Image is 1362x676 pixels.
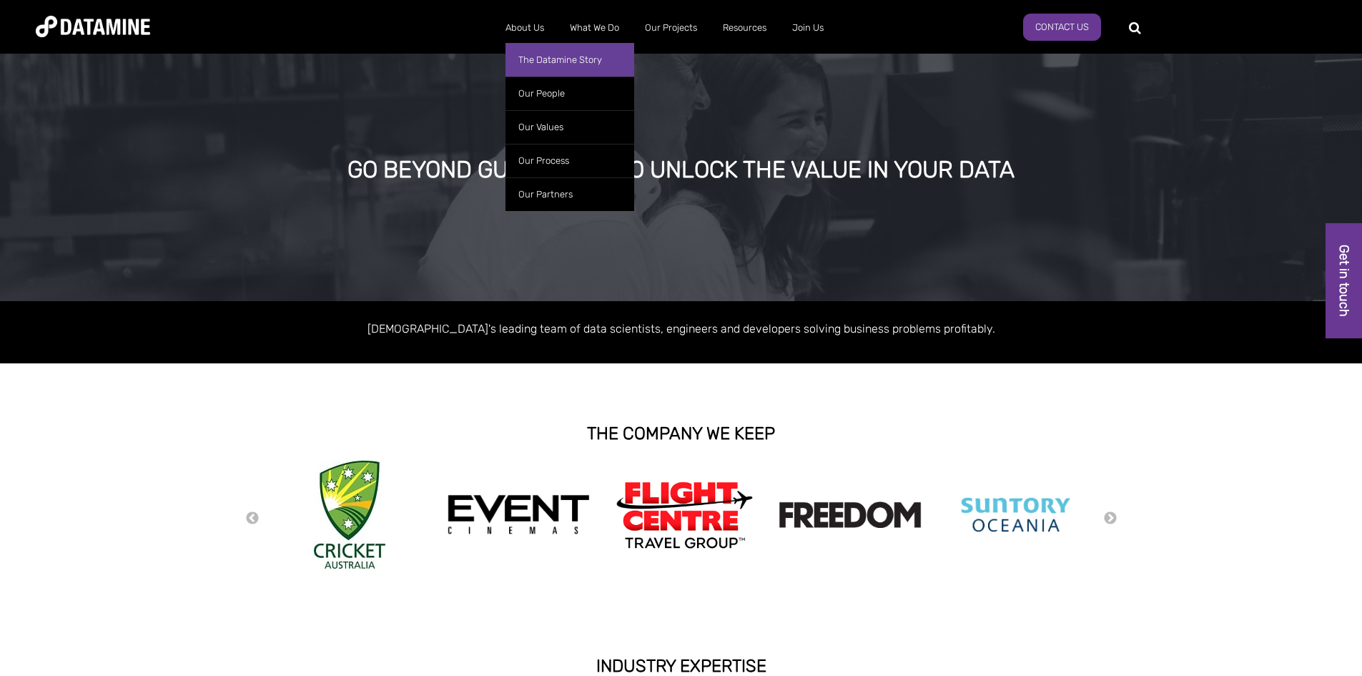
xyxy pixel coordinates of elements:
button: Previous [245,511,260,526]
a: What We Do [557,9,632,46]
a: About Us [493,9,557,46]
a: Get in touch [1326,223,1362,338]
a: Contact Us [1023,14,1101,41]
img: Datamine [36,16,150,37]
strong: INDUSTRY EXPERTISE [596,656,766,676]
a: Our Projects [632,9,710,46]
a: Our Partners [505,177,634,211]
div: GO BEYOND GUESSWORK TO UNLOCK THE VALUE IN YOUR DATA [154,157,1208,183]
img: Flight Centre [613,478,756,552]
a: Our Values [505,110,634,144]
a: Resources [710,9,779,46]
button: Next [1103,511,1117,526]
img: Suntory Oceania [944,474,1087,555]
strong: THE COMPANY WE KEEP [587,423,775,444]
a: Our People [505,77,634,110]
a: The Datamine Story [505,43,634,77]
img: Freedom logo [779,501,922,528]
p: [DEMOGRAPHIC_DATA]'s leading team of data scientists, engineers and developers solving business p... [274,319,1089,338]
img: event cinemas [447,494,590,536]
a: Join Us [779,9,837,46]
img: Cricket Australia [314,461,385,569]
a: Our Process [505,144,634,177]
